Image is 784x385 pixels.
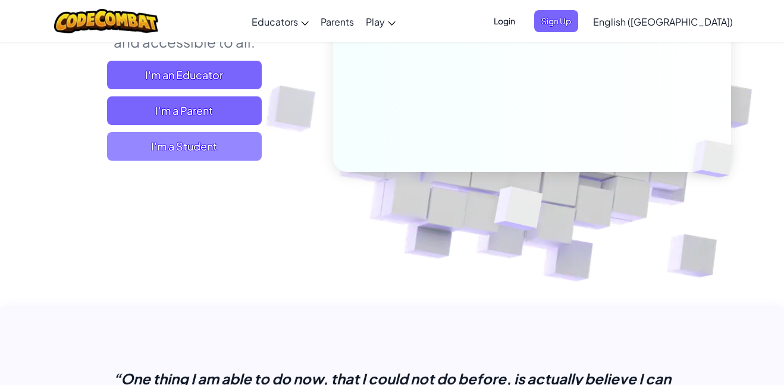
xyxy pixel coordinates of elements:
img: Overlap cubes [673,115,762,202]
a: I'm an Educator [107,61,262,89]
button: Login [487,10,522,32]
img: Overlap cubes [465,161,572,260]
a: I'm a Parent [107,96,262,125]
button: I'm a Student [107,132,262,161]
span: Educators [252,15,298,28]
img: CodeCombat logo [54,9,158,33]
button: Sign Up [534,10,578,32]
a: Educators [246,5,315,37]
a: English ([GEOGRAPHIC_DATA]) [587,5,739,37]
a: Play [360,5,402,37]
a: Parents [315,5,360,37]
span: English ([GEOGRAPHIC_DATA]) [593,15,733,28]
span: Play [366,15,385,28]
